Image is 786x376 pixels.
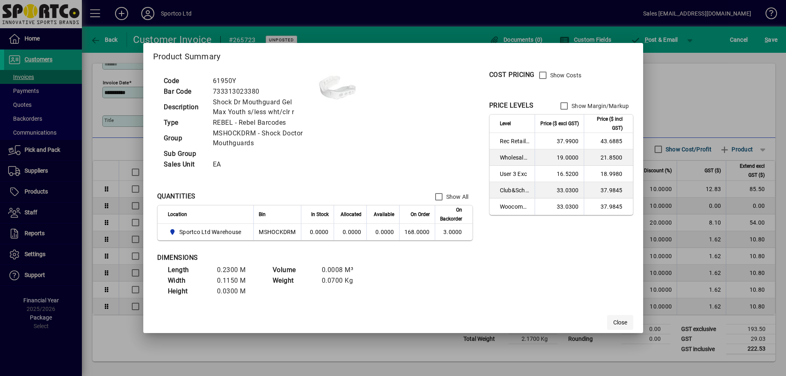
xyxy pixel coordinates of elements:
td: Bar Code [160,86,209,97]
span: Location [168,210,187,219]
td: Code [160,76,209,86]
div: DIMENSIONS [157,253,362,263]
div: QUANTITIES [157,191,196,201]
span: In Stock [311,210,329,219]
td: 733313023380 [209,86,317,97]
img: contain [317,67,358,108]
td: EA [209,159,317,170]
td: Width [164,275,213,286]
td: Volume [269,265,318,275]
button: Close [607,315,633,330]
div: PRICE LEVELS [489,101,534,110]
span: Bin [259,210,266,219]
td: Sales Unit [160,159,209,170]
td: 33.0300 [535,198,584,215]
td: Height [164,286,213,297]
td: 0.0000 [301,224,334,240]
td: Shock Dr Mouthguard Gel Max Youth s/less wht/clr r [209,97,317,117]
td: 0.0700 Kg [318,275,367,286]
td: 18.9980 [584,166,633,182]
span: 168.0000 [404,229,430,235]
span: Sportco Ltd Warehouse [179,228,241,236]
label: Show Margin/Markup [570,102,629,110]
td: Group [160,128,209,149]
span: Sportco Ltd Warehouse [168,227,245,237]
span: Close [613,318,627,327]
td: 37.9845 [584,198,633,215]
td: 61950Y [209,76,317,86]
td: 16.5200 [535,166,584,182]
td: 37.9900 [535,133,584,149]
td: 37.9845 [584,182,633,198]
td: 0.2300 M [213,265,262,275]
span: Allocated [341,210,361,219]
td: 21.8500 [584,149,633,166]
td: Length [164,265,213,275]
td: Description [160,97,209,117]
td: 0.0300 M [213,286,262,297]
span: Rec Retail Inc [500,137,530,145]
span: On Backorder [440,205,462,223]
span: Price ($ excl GST) [540,119,579,128]
td: 3.0000 [435,224,472,240]
label: Show Costs [549,71,582,79]
td: 0.0000 [334,224,366,240]
td: Type [160,117,209,128]
h2: Product Summary [143,43,643,67]
span: User 3 Exc [500,170,530,178]
span: Price ($ incl GST) [589,115,623,133]
label: Show All [445,193,469,201]
td: 33.0300 [535,182,584,198]
td: REBEL - Rebel Barcodes [209,117,317,128]
td: 43.6885 [584,133,633,149]
span: On Order [411,210,430,219]
td: Weight [269,275,318,286]
span: Woocommerce Retail [500,203,530,211]
span: Club&School Exc [500,186,530,194]
td: 0.0008 M³ [318,265,367,275]
span: Available [374,210,394,219]
span: Level [500,119,511,128]
td: 0.0000 [366,224,399,240]
td: 0.1150 M [213,275,262,286]
span: Wholesale Exc [500,153,530,162]
td: MSHOCKDRM - Shock Doctor Mouthguards [209,128,317,149]
div: COST PRICING [489,70,535,80]
td: MSHOCKDRM [253,224,300,240]
td: 19.0000 [535,149,584,166]
td: Sub Group [160,149,209,159]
